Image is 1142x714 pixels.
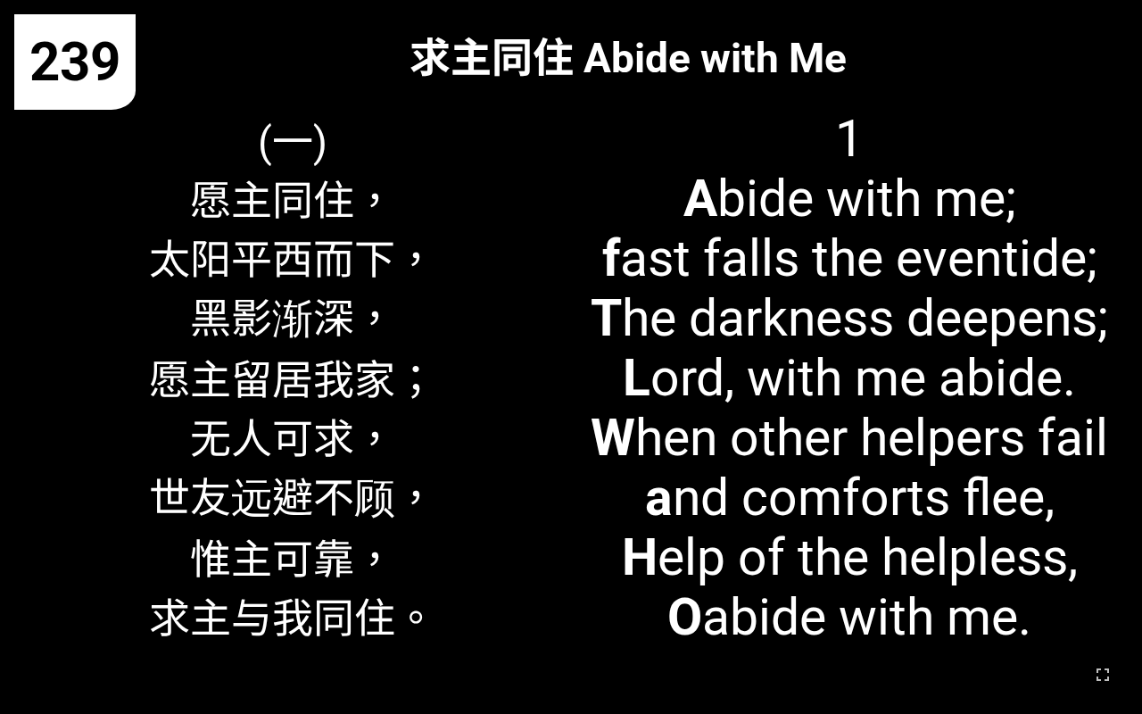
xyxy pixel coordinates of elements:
[149,109,436,644] span: (一) 愿主同住， 太阳平西而下， 黑影渐深， 愿主留居我家； 无人可求， 世友远避不顾， 惟主可靠， 求主与我同住。
[645,468,673,527] b: a
[410,25,847,84] span: 求主同住 Abide with Me
[683,169,717,228] b: A
[591,288,622,348] b: T
[29,30,120,94] span: 239
[602,228,620,288] b: f
[622,527,658,587] b: H
[591,408,635,468] b: W
[591,109,1108,647] span: 1 bide with me; ast falls the eventide; he darkness deepens; ord, with me abide. hen other helper...
[623,348,650,408] b: L
[667,587,702,647] b: O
